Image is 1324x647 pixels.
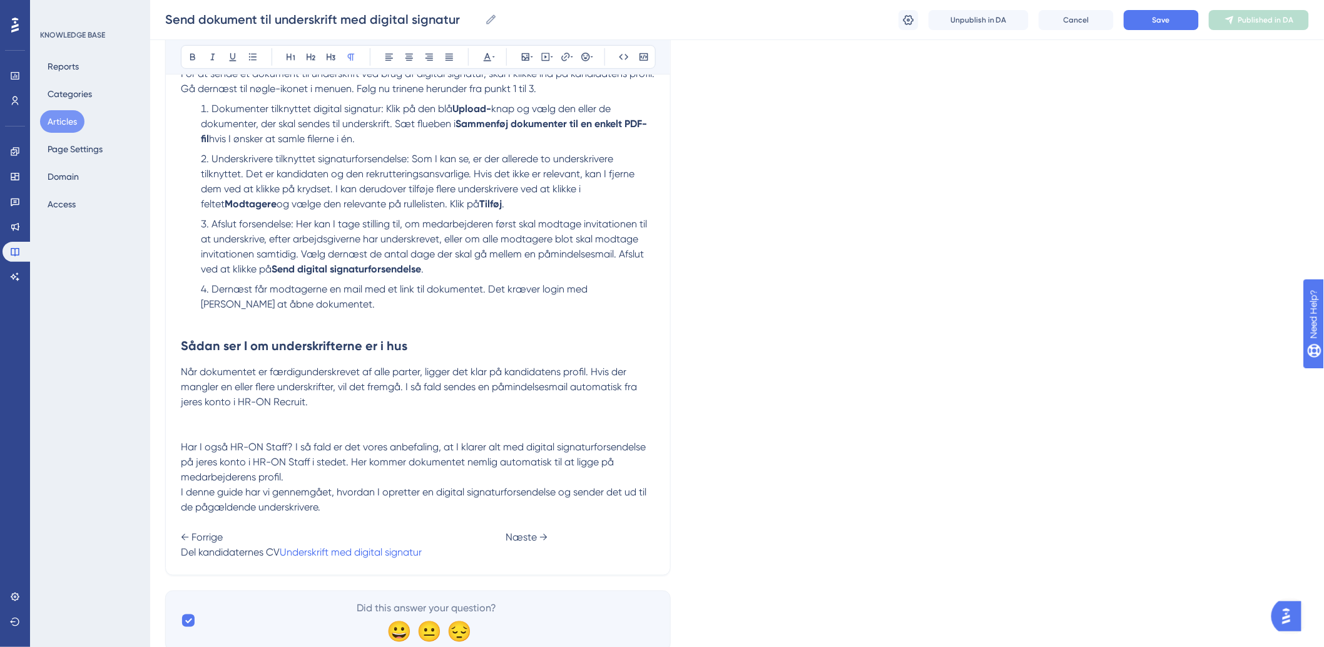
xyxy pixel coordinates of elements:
[225,198,277,210] strong: Modtagere
[1153,15,1170,25] span: Save
[452,103,491,115] strong: Upload-
[181,546,280,558] span: Del kandidaternes CV
[1039,10,1114,30] button: Cancel
[181,366,639,408] span: Når dokumentet er færdigunderskrevet af alle parter, ligger det klar på kandidatens profil. Hvis ...
[950,15,1007,25] span: Unpublish in DA
[421,263,424,275] span: .
[181,441,648,483] span: Har I også HR-ON Staff? I så fald er det vores anbefaling, at I klarer alt med digital signaturfo...
[211,103,452,115] span: Dokumenter tilknyttet digital signatur: Klik på den blå
[40,83,99,105] button: Categories
[929,10,1029,30] button: Unpublish in DA
[181,486,649,513] span: I denne guide har vi gennemgået, hvordan I opretter en digital signaturforsendelse og sender det ...
[209,133,355,145] span: hvis I ønsker at samle filerne i én.
[165,11,480,28] input: Article Name
[1064,15,1089,25] span: Cancel
[181,338,407,353] strong: Sådan ser I om underskrifterne er i hus
[201,218,649,275] span: Afslut forsendelse: Her kan I tage stilling til, om medarbejderen først skal modtage invitationen...
[417,621,437,641] div: 😐
[40,165,86,188] button: Domain
[1271,598,1309,635] iframe: UserGuiding AI Assistant Launcher
[1209,10,1309,30] button: Published in DA
[479,198,502,210] strong: Tilføj
[272,263,421,275] strong: Send digital signaturforsendelse
[40,110,84,133] button: Articles
[40,138,110,160] button: Page Settings
[1124,10,1199,30] button: Save
[181,531,547,543] span: ← Forrige Næste →
[201,283,590,310] span: Dernæst får modtagerne en mail med et link til dokumentet. Det kræver login med [PERSON_NAME] at ...
[40,30,105,40] div: KNOWLEDGE BASE
[40,193,83,215] button: Access
[277,198,479,210] span: og vælge den relevante på rullelisten. Klik på
[1238,15,1294,25] span: Published in DA
[357,601,497,616] span: Did this answer your question?
[502,198,504,210] span: .
[29,3,78,18] span: Need Help?
[387,621,407,641] div: 😀
[447,621,467,641] div: 😔
[201,153,637,210] span: Underskrivere tilknyttet signaturforsendelse: Som I kan se, er der allerede to underskrivere tilk...
[280,546,422,558] a: Underskrift med digital signatur
[40,55,86,78] button: Reports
